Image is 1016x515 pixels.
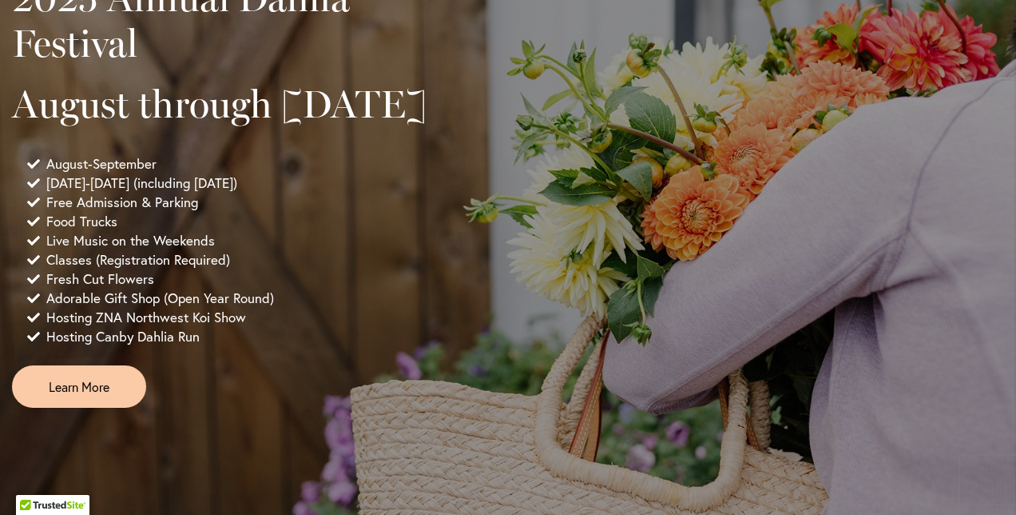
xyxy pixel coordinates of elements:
span: Adorable Gift Shop (Open Year Round) [46,289,274,308]
span: Learn More [49,377,109,396]
span: Classes (Registration Required) [46,250,230,269]
span: Hosting ZNA Northwest Koi Show [46,308,246,327]
span: Free Admission & Parking [46,193,198,212]
span: August-September [46,154,157,174]
a: Learn More [12,365,146,408]
span: Fresh Cut Flowers [46,269,154,289]
span: Food Trucks [46,212,117,231]
span: Live Music on the Weekends [46,231,215,250]
span: [DATE]-[DATE] (including [DATE]) [46,174,237,193]
span: Hosting Canby Dahlia Run [46,327,200,346]
h2: August through [DATE] [12,82,451,126]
